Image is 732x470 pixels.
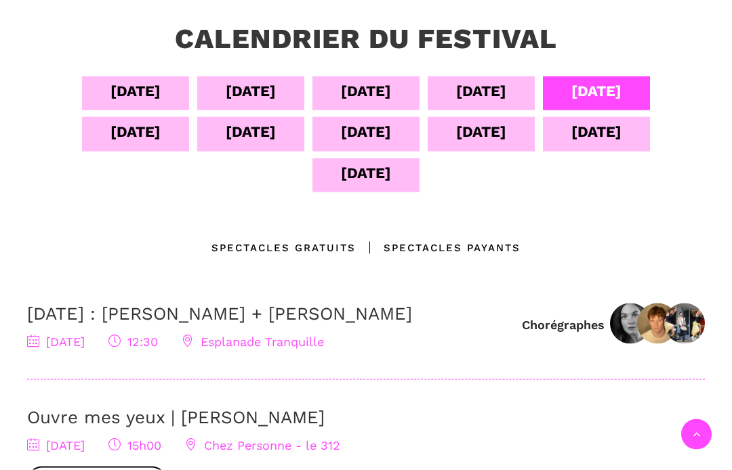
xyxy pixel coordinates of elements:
[571,79,622,103] div: [DATE]
[110,79,161,103] div: [DATE]
[341,161,391,185] div: [DATE]
[637,303,678,344] img: Linus Janser
[110,120,161,144] div: [DATE]
[27,335,85,349] span: [DATE]
[226,79,276,103] div: [DATE]
[456,79,506,103] div: [DATE]
[27,438,85,452] span: [DATE]
[211,240,356,256] div: Spectacles gratuits
[27,407,325,427] a: Ouvre mes yeux | [PERSON_NAME]
[226,120,276,144] div: [DATE]
[522,317,605,333] div: Chorégraphes
[185,438,340,452] span: Chez Personne - le 312
[571,120,622,144] div: [DATE]
[356,240,521,256] div: Spectacles Payants
[27,303,412,324] a: [DATE] : [PERSON_NAME] + [PERSON_NAME]
[610,303,651,344] img: Rebecca Margolick
[664,303,705,344] img: DSC_1211TaafeFanga2017
[341,79,391,103] div: [DATE]
[456,120,506,144] div: [DATE]
[175,22,557,56] h3: Calendrier du festival
[182,335,324,349] span: Esplanade Tranquille
[108,438,161,452] span: 15h00
[341,120,391,144] div: [DATE]
[108,335,158,349] span: 12:30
